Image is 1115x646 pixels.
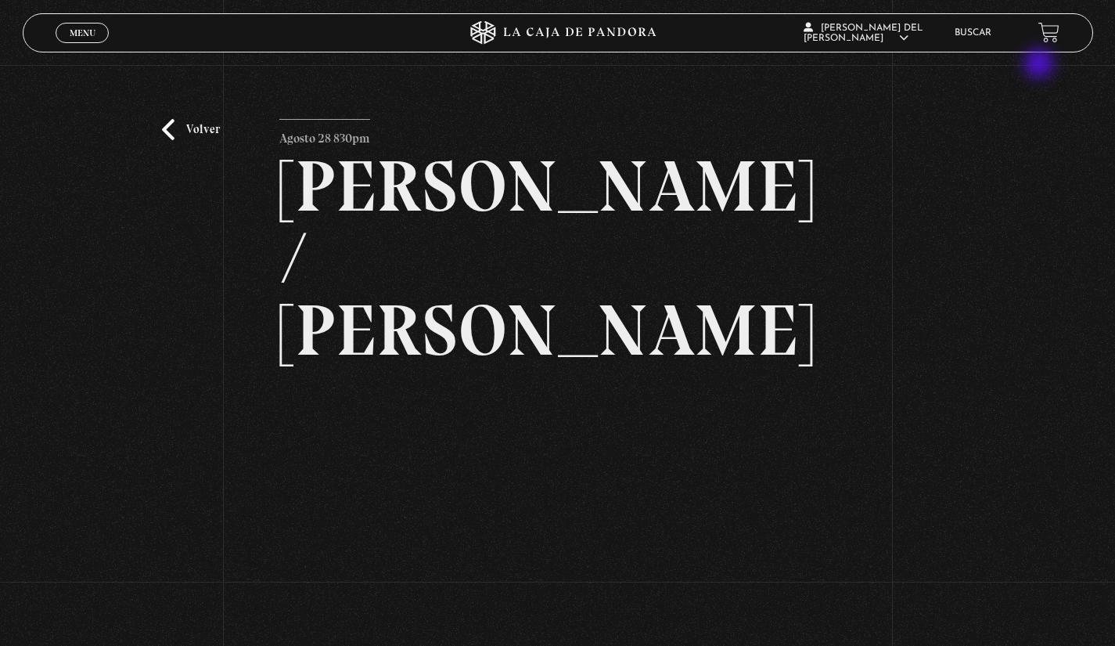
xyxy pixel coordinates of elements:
a: Volver [162,119,220,140]
p: Agosto 28 830pm [279,119,370,150]
h2: [PERSON_NAME] / [PERSON_NAME] [279,150,836,366]
span: Menu [70,28,95,38]
span: [PERSON_NAME] del [PERSON_NAME] [804,23,923,43]
a: Buscar [955,28,991,38]
a: View your shopping cart [1038,22,1059,43]
span: Cerrar [64,41,101,52]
